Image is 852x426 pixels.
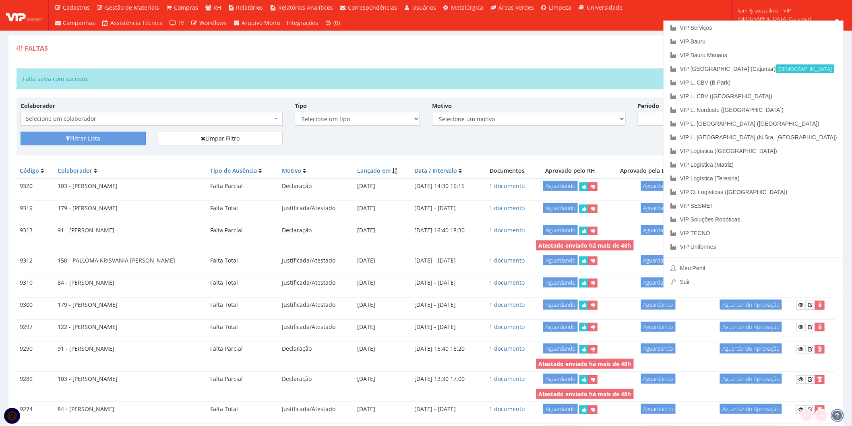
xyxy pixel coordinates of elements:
a: Sair [664,275,844,289]
td: [DATE] - [DATE] [412,253,482,268]
span: Arquivo Morto [242,19,281,27]
span: Aguardando [543,203,578,213]
span: Universidade [587,4,622,11]
td: Declaração [279,223,354,238]
td: [DATE] [354,253,412,268]
td: 9319 [17,201,54,216]
span: Selecione um colaborador [26,115,273,123]
a: Motivo [282,167,301,174]
span: Aguardando [641,374,676,384]
td: 91 - [PERSON_NAME] [54,223,207,238]
a: VIP O. Logísticas ([GEOGRAPHIC_DATA]) [664,185,844,199]
span: Aguardando [543,277,578,287]
span: Selecione um colaborador [21,112,283,126]
td: [DATE] [354,223,412,238]
td: [DATE] [354,319,412,335]
span: Relatórios [236,4,263,11]
td: [DATE] - [DATE] [412,297,482,312]
button: Filtrar Lista [21,132,146,145]
td: Falta Total [207,201,279,216]
strong: Atestado enviado há mais de 48h [539,390,631,398]
td: 91 - [PERSON_NAME] [54,341,207,357]
span: Aguardando [543,181,578,191]
a: VIP Logística ([GEOGRAPHIC_DATA]) [664,144,844,158]
a: VIP L. Nordeste ([GEOGRAPHIC_DATA]) [664,103,844,117]
span: Aguardando [543,374,578,384]
span: Aguardando [641,181,676,191]
td: 103 - [PERSON_NAME] [54,372,207,387]
span: Cadastros [63,4,90,11]
span: Aguardando Aprovação [720,300,782,310]
a: Tipo de Ausência [211,167,257,174]
span: Relatórios Analíticos [278,4,333,11]
td: Declaração [279,178,354,194]
strong: Atestado enviado há mais de 48h [539,360,631,368]
label: Colaborador [21,102,55,110]
a: Integrações [284,15,322,31]
td: Justificada/Atestado [279,253,354,268]
span: Workflows [199,19,227,27]
td: [DATE] [354,201,412,216]
td: 179 - [PERSON_NAME] [54,201,207,216]
td: Justificada/Atestado [279,297,354,312]
span: Aguardando Aprovação [720,404,782,414]
td: [DATE] - [DATE] [412,319,482,335]
td: Falta Total [207,402,279,417]
span: Aguardando [641,322,676,332]
span: Campanhas [63,19,95,27]
a: 1 documento [490,323,525,331]
span: Aguardando Aprovação [720,322,782,332]
td: Declaração [279,372,354,387]
a: VIP Uniformes [664,240,844,254]
a: 1 documento [490,256,525,264]
a: TV [166,15,188,31]
a: Lançado em [358,167,391,174]
td: Justificada/Atestado [279,402,354,417]
td: [DATE] 16:40 18:30 [412,223,482,238]
span: Aguardando [543,225,578,235]
span: Gestão de Materiais [105,4,159,11]
td: Falta Total [207,253,279,268]
td: [DATE] 14:30 16:15 [412,178,482,194]
a: VIP L. CBV (B.Park) [664,76,844,89]
th: Documentos [481,163,533,178]
span: Aguardando Aprovação [720,343,782,354]
a: (0) [322,15,343,31]
span: Faltas [25,44,48,53]
td: 9312 [17,253,54,268]
td: 122 - [PERSON_NAME] [54,319,207,335]
span: Aguardando [543,343,578,354]
a: VIP Logística (Matriz) [664,158,844,172]
td: Falta Parcial [207,341,279,357]
td: [DATE] [354,178,412,194]
span: TV [178,19,184,27]
td: Justificada/Atestado [279,319,354,335]
a: VIP L. [GEOGRAPHIC_DATA] ([GEOGRAPHIC_DATA]) [664,117,844,130]
td: Justificada/Atestado [279,275,354,290]
td: [DATE] - [DATE] [412,402,482,417]
a: Arquivo Morto [230,15,284,31]
span: Aguardando [641,300,676,310]
a: VIP TECNO [664,226,844,240]
span: Aguardando Aprovação [720,374,782,384]
a: VIP Logística (Teresina) [664,172,844,185]
td: Falta Parcial [207,372,279,387]
span: Aguardando [641,343,676,354]
span: Aguardando [543,300,578,310]
span: Aguardando [641,203,676,213]
td: Falta Total [207,297,279,312]
td: [DATE] [354,402,412,417]
td: [DATE] 13:30 17:00 [412,372,482,387]
span: Metalúrgica [451,4,484,11]
span: Correspondências [348,4,397,11]
a: Limpar Filtro [158,132,283,145]
strong: Atestado enviado há mais de 48h [539,242,631,249]
td: 9274 [17,402,54,417]
span: Aguardando [543,255,578,265]
span: Aguardando [641,277,676,287]
td: [DATE] - [DATE] [412,201,482,216]
span: Integrações [287,19,318,27]
th: Aprovado pelo RH [533,163,608,178]
td: Falta Parcial [207,223,279,238]
td: 103 - [PERSON_NAME] [54,178,207,194]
